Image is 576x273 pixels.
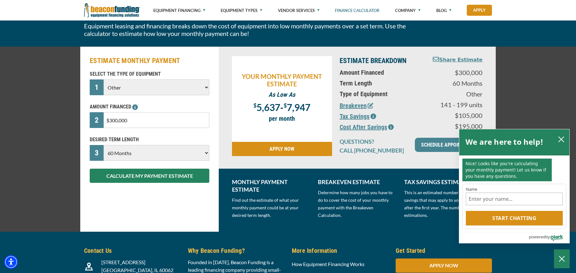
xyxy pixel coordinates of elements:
button: close chatbox [556,135,566,143]
p: Nice! Looks like you’re calculating your monthly payment! Let us know if you have any questions. [462,159,552,181]
button: Start chatting [466,211,563,225]
div: chat [459,155,569,184]
input: Name [466,193,563,205]
span: powered [529,233,545,241]
span: by [545,233,550,241]
button: Close Chatbox [554,249,570,268]
h2: We are here to help! [466,136,543,148]
label: Name [466,187,563,191]
div: olark chatbox [459,129,570,243]
a: Powered by Olark [529,232,569,243]
div: Accessibility Menu [4,255,18,269]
